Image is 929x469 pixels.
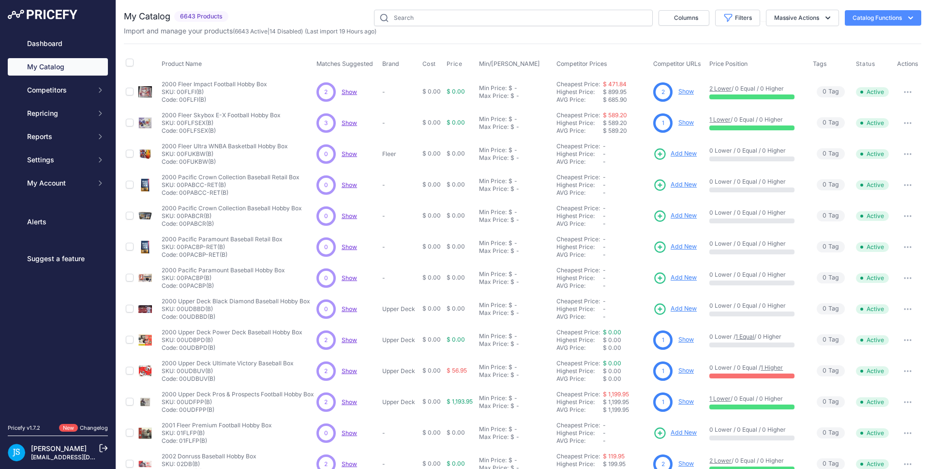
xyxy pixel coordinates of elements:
[603,173,606,181] span: -
[556,111,600,119] a: Cheapest Price:
[512,146,517,154] div: -
[556,127,603,135] div: AVG Price:
[162,251,283,259] p: Code: 00PACBP-RET(B)
[856,87,889,97] span: Active
[382,150,419,158] p: Fleer
[374,10,653,26] input: Search
[342,274,357,281] a: Show
[509,115,512,123] div: $
[8,35,108,412] nav: Sidebar
[233,28,303,35] span: ( | )
[510,185,514,193] div: $
[8,35,108,52] a: Dashboard
[856,60,877,68] button: Status
[8,151,108,169] button: Settings
[556,453,600,460] a: Cheapest Price:
[479,115,507,123] div: Min Price:
[382,212,419,220] p: -
[447,212,465,219] span: $ 0.00
[305,28,376,35] span: (Last import 19 Hours ago)
[510,278,514,286] div: $
[27,155,90,165] span: Settings
[512,270,517,278] div: -
[162,282,285,290] p: Code: 00PACBP(B)
[342,429,357,437] a: Show
[556,80,600,88] a: Cheapest Price:
[342,88,357,95] span: Show
[270,28,301,35] a: 14 Disabled
[479,247,509,255] div: Max Price:
[897,60,918,67] span: Actions
[162,297,310,305] p: 2000 Upper Deck Black Diamond Baseball Hobby Box
[512,332,517,340] div: -
[556,119,603,127] div: Highest Price:
[823,273,826,282] span: 0
[709,116,803,124] p: / 0 Equal / 0 Higher
[817,179,845,190] span: Tag
[603,96,649,104] div: $ 685.90
[510,92,514,100] div: $
[342,460,357,468] a: Show
[603,111,627,119] a: $ 589.20
[8,128,108,145] button: Reports
[27,85,90,95] span: Competitors
[162,181,300,189] p: SKU: 00PABCC-RET(B)
[342,305,357,313] span: Show
[8,58,108,76] a: My Catalog
[603,313,606,320] span: -
[603,220,606,227] span: -
[510,247,514,255] div: $
[678,398,694,405] a: Show
[509,332,512,340] div: $
[556,220,603,228] div: AVG Price:
[766,10,839,26] button: Massive Actions
[514,309,519,317] div: -
[162,328,302,336] p: 2000 Upper Deck Power Deck Baseball Hobby Box
[422,305,441,312] span: $ 0.00
[653,271,697,285] a: Add New
[556,360,600,367] a: Cheapest Price:
[653,426,697,440] a: Add New
[479,332,507,340] div: Min Price:
[479,208,507,216] div: Min Price:
[382,305,419,313] p: Upper Deck
[509,146,512,154] div: $
[162,158,288,166] p: Code: 00FUKBW(B)
[856,149,889,159] span: Active
[8,250,108,267] a: Suggest a feature
[514,123,519,131] div: -
[603,266,606,274] span: -
[509,239,512,247] div: $
[342,150,357,157] a: Show
[162,127,281,135] p: Code: 00FLFSEX(B)
[342,119,357,126] a: Show
[671,304,697,313] span: Add New
[422,119,441,126] span: $ 0.00
[342,367,357,375] span: Show
[514,278,519,286] div: -
[556,282,603,290] div: AVG Price:
[709,302,803,310] p: 0 Lower / 0 Equal / 0 Higher
[162,88,267,96] p: SKU: 00FLFI(B)
[162,119,281,127] p: SKU: 00FLFSEX(B)
[856,273,889,283] span: Active
[512,239,517,247] div: -
[653,209,697,223] a: Add New
[603,212,606,219] span: -
[447,150,465,157] span: $ 0.00
[556,266,600,274] a: Cheapest Price:
[556,158,603,166] div: AVG Price:
[510,216,514,224] div: $
[510,154,514,162] div: $
[342,398,357,406] a: Show
[162,80,267,88] p: 2000 Fleer Impact Football Hobby Box
[8,174,108,192] button: My Account
[479,60,540,67] span: Min/[PERSON_NAME]
[603,142,606,150] span: -
[556,328,600,336] a: Cheapest Price:
[447,181,465,188] span: $ 0.00
[8,105,108,122] button: Repricing
[479,154,509,162] div: Max Price:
